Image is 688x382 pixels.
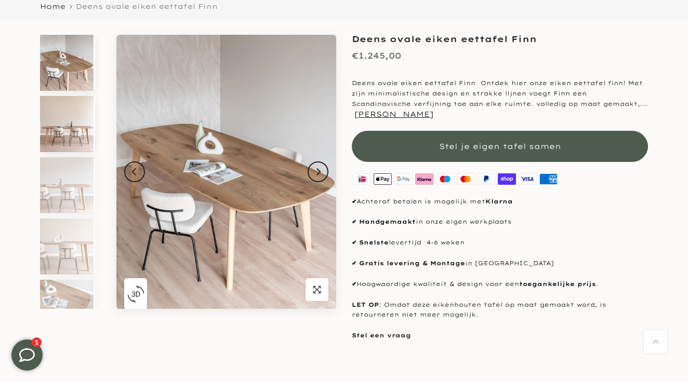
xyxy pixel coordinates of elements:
[393,172,414,186] img: google pay
[485,198,513,205] strong: Klarna
[359,260,465,267] strong: Gratis levering & Montage
[352,197,648,207] p: Achteraf betalen is mogelijk met
[352,35,648,43] h1: Deens ovale eiken eettafel Finn
[352,300,648,321] p: : Omdat deze eikenhouten tafel op maat gemaakt word, is retourneren niet meer mogelijk.
[352,131,648,162] button: Stel je eigen tafel samen
[476,172,497,186] img: paypal
[434,172,455,186] img: maestro
[352,198,356,205] strong: ✔
[40,219,94,275] img: eettafel deens ovaal eikenhout Finn detail 1
[439,141,561,152] span: Stel je eigen tafel samen
[497,172,518,186] img: shopify pay
[40,280,94,336] img: eettafel deens ovaal eikenhout Finn detail
[373,172,393,186] img: apple pay
[352,78,648,120] p: Deens ovale eiken eettafel Finn Ontdek hier onze eiken eettafel finn! Met zijn minimalistische de...
[124,161,145,182] button: Previous
[455,172,476,186] img: master
[519,280,596,288] strong: toegankelijke prijs
[538,172,559,186] img: american express
[359,239,389,246] strong: Snelste
[644,330,667,353] a: Terug naar boven
[40,157,94,213] img: eettafel deens ovaal eikenhout Finn zijkant
[352,48,401,63] div: €1.245,00
[352,258,648,269] p: in [GEOGRAPHIC_DATA]
[352,280,356,288] strong: ✔
[116,35,336,309] img: eettafel deens ovaal eikenhout Finn
[1,329,53,381] iframe: toggle-frame
[352,279,648,290] p: Hoogwaardige kwaliteit & design voor een .
[352,239,356,246] strong: ✔
[352,260,356,267] strong: ✔
[352,332,411,339] a: Stel een vraag
[40,35,94,91] img: eettafel deens ovaal eikenhout Finn
[359,218,416,225] strong: Handgemaakt
[352,301,379,308] strong: LET OP
[127,285,144,303] img: 3D_icon.svg
[352,217,648,227] p: in onze eigen werkplaats
[414,172,434,186] img: klarna
[352,218,356,225] strong: ✔
[40,96,94,152] img: eettafel deens ovaal eikenhout Finn voorkant
[308,161,328,182] button: Next
[354,110,433,119] button: [PERSON_NAME]
[352,238,648,248] p: levertijd 4-6 weken
[352,172,373,186] img: ideal
[76,2,218,10] span: Deens ovale eiken eettafel Finn
[40,3,65,10] a: Home
[518,172,538,186] img: visa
